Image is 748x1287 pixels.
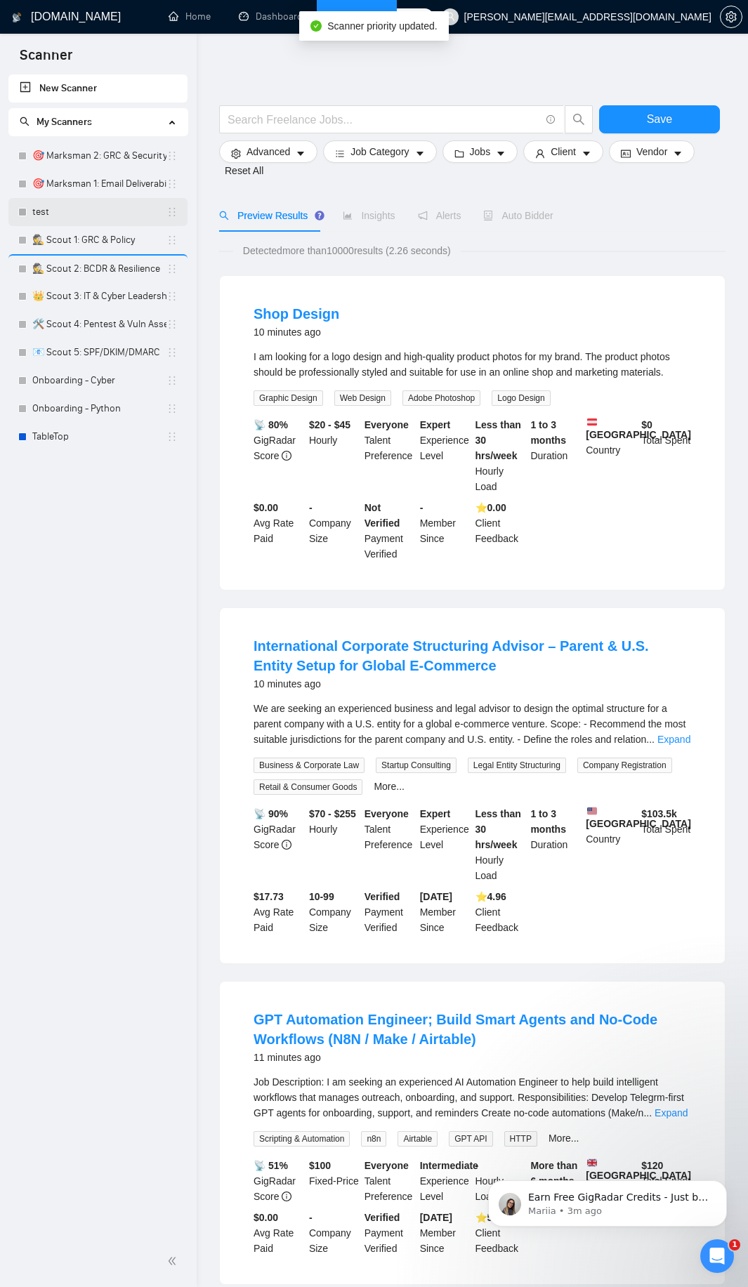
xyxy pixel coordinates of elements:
div: Member Since [417,1210,473,1256]
span: user [535,148,545,159]
span: search [565,113,592,126]
span: Job Description: I am seeking an experienced AI Automation Engineer to help build intelligent wor... [254,1076,684,1118]
span: holder [166,291,178,302]
div: Hourly [306,417,362,494]
button: idcardVendorcaret-down [609,140,695,163]
a: More... [549,1133,579,1144]
a: Onboarding - Cyber [32,367,166,395]
b: [DATE] [420,1212,452,1223]
span: Insights [343,210,395,221]
a: Shop Design [254,306,339,322]
div: Hourly [306,806,362,883]
li: Onboarding - Python [8,395,188,423]
button: folderJobscaret-down [442,140,518,163]
b: [GEOGRAPHIC_DATA] [586,806,691,829]
div: Total Spent [638,806,694,883]
div: Client Feedback [473,500,528,562]
a: 🎯 Marksman 1: Email Deliverability [32,170,166,198]
li: 🎯 Marksman 2: GRC & Security Audits [8,142,188,170]
a: 📧 Scout 5: SPF/DKIM/DMARC [32,338,166,367]
span: Legal Entity Structuring [468,758,566,773]
a: 🎯 Marksman 2: GRC & Security Audits [32,142,166,170]
span: Jobs [470,144,491,159]
b: $ 103.5k [641,808,677,819]
span: Scanner [8,45,84,74]
span: ... [646,734,655,745]
span: Connects: [377,9,419,25]
li: 📧 Scout 5: SPF/DKIM/DMARC [8,338,188,367]
a: test [32,198,166,226]
div: Talent Preference [362,417,417,494]
div: 11 minutes ago [254,1049,691,1066]
a: Expand [655,1107,688,1118]
span: 1 [729,1239,740,1250]
span: Auto Bidder [483,210,553,221]
div: Job Description: I am seeking an experienced AI Automation Engineer to help build intelligent wor... [254,1074,691,1121]
b: 📡 80% [254,419,288,430]
span: idcard [621,148,631,159]
span: Airtable [398,1131,438,1147]
input: Search Freelance Jobs... [228,111,540,128]
span: Vendor [636,144,667,159]
div: I am looking for a logo design and high-quality product photos for my brand. The product photos s... [254,349,691,380]
div: Duration [527,417,583,494]
span: caret-down [415,148,425,159]
div: Avg Rate Paid [251,889,306,935]
div: Client Feedback [473,889,528,935]
span: Logo Design [492,390,550,406]
div: 10 minutes ago [254,675,691,692]
li: 👑 Scout 3: IT & Cyber Leadership [8,282,188,310]
span: Preview Results [219,210,320,221]
span: robot [483,211,493,220]
b: ⭐️ 4.96 [475,891,506,902]
a: setting [720,11,742,22]
div: Payment Verified [362,500,417,562]
li: 🎯 Marksman 1: Email Deliverability [8,170,188,198]
b: Less than 30 hrs/week [475,808,521,850]
span: info-circle [282,840,291,850]
span: GPT API [449,1131,492,1147]
b: Expert [420,419,451,430]
img: logo [12,6,22,29]
span: Job Category [350,144,409,159]
a: 🕵️ Scout 1: GRC & Policy [32,226,166,254]
span: folder [454,148,464,159]
button: setting [720,6,742,28]
b: Intermediate [420,1160,478,1171]
span: Alerts [418,210,461,221]
a: International Corporate Structuring Advisor – Parent & U.S. Entity Setup for Global E-Commerce [254,638,649,673]
a: More... [374,781,405,792]
b: $ 0 [641,419,652,430]
span: info-circle [546,115,556,124]
div: Company Size [306,1210,362,1256]
b: Everyone [365,808,409,819]
a: 👑 Scout 3: IT & Cyber Leadership [32,282,166,310]
button: settingAdvancedcaret-down [219,140,317,163]
div: Fixed-Price [306,1158,362,1204]
span: holder [166,178,178,190]
img: 🇦🇹 [587,417,597,427]
span: My Scanners [20,116,92,128]
span: We are seeking an experienced business and legal advisor to design the optimal structure for a pa... [254,703,686,745]
a: New Scanner [20,74,176,103]
b: ⭐️ 0.00 [475,502,506,513]
span: 0 [422,9,428,25]
div: Experience Level [417,806,473,883]
img: 🇺🇸 [587,806,597,816]
div: GigRadar Score [251,1158,306,1204]
div: Company Size [306,500,362,562]
div: We are seeking an experienced business and legal advisor to design the optimal structure for a pa... [254,701,691,747]
li: 🕵️ Scout 1: GRC & Policy [8,226,188,254]
span: Save [647,110,672,128]
div: Company Size [306,889,362,935]
div: GigRadar Score [251,417,306,494]
li: 🕵️ Scout 2: BCDR & Resilience [8,254,188,282]
div: Member Since [417,500,473,562]
li: 🛠️ Scout 4: Pentest & Vuln Assessment [8,310,188,338]
iframe: Intercom notifications message [467,1151,748,1249]
span: Business & Corporate Law [254,758,365,773]
div: Experience Level [417,1158,473,1204]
